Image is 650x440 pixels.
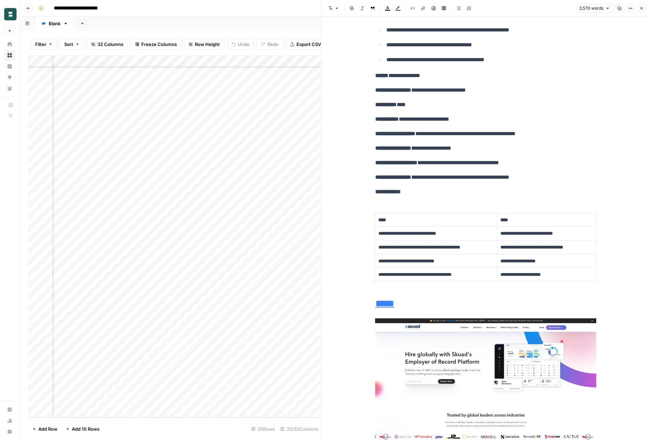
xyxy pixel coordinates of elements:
span: Freeze Columns [141,41,177,48]
button: Row Height [184,39,224,50]
button: Help + Support [4,426,15,437]
div: 35 Rows [248,423,277,434]
div: 32/32 Columns [277,423,321,434]
span: Undo [238,41,249,48]
button: Freeze Columns [131,39,181,50]
a: Usage [4,415,15,426]
span: Add 10 Rows [72,425,100,432]
button: Add Row [28,423,62,434]
a: Opportunities [4,72,15,83]
button: Workspace: Borderless [4,6,15,23]
a: Your Data [4,83,15,94]
button: 3,570 words [576,4,613,13]
a: Browse [4,50,15,61]
a: Home [4,39,15,50]
span: Redo [267,41,279,48]
a: Insights [4,61,15,72]
button: Undo [227,39,254,50]
span: Export CSV [296,41,321,48]
button: Export CSV [286,39,326,50]
button: Filter [31,39,57,50]
span: 3,570 words [579,5,603,11]
span: Add Row [38,425,57,432]
button: Add 10 Rows [62,423,104,434]
a: Blank [35,17,74,30]
a: Settings [4,404,15,415]
span: Filter [35,41,46,48]
button: 32 Columns [87,39,128,50]
span: Row Height [195,41,220,48]
button: Sort [60,39,84,50]
div: Blank [49,20,60,27]
img: Borderless Logo [4,8,17,20]
span: Sort [64,41,73,48]
button: Redo [257,39,283,50]
span: 32 Columns [97,41,123,48]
